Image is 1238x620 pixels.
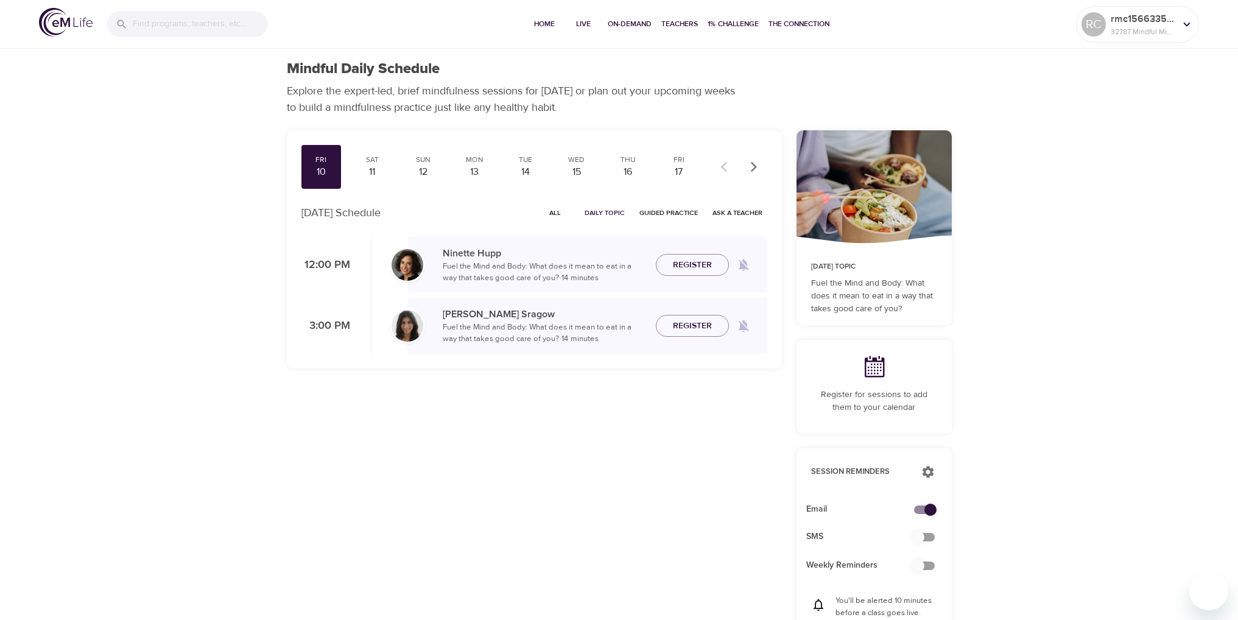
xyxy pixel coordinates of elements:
button: Ask a Teacher [708,203,767,222]
span: Register [673,319,712,334]
span: Remind me when a class goes live every Friday at 3:00 PM [729,311,758,340]
span: Ask a Teacher [712,207,762,219]
span: The Connection [768,18,829,30]
img: Lara_Sragow-min.jpg [392,310,423,342]
div: Sat [357,155,387,165]
p: Session Reminders [811,466,909,478]
div: Sun [408,155,438,165]
div: 11 [357,165,387,179]
p: Fuel the Mind and Body: What does it mean to eat in a way that takes good care of you? · 14 minutes [443,322,646,345]
p: 12:00 PM [301,257,350,273]
p: Ninette Hupp [443,246,646,261]
span: Email [806,503,923,516]
p: Fuel the Mind and Body: What does it mean to eat in a way that takes good care of you? · 14 minutes [443,261,646,284]
div: 15 [561,165,592,179]
img: Ninette_Hupp-min.jpg [392,249,423,281]
p: Fuel the Mind and Body: What does it mean to eat in a way that takes good care of you? [811,277,937,315]
div: Fri [664,155,694,165]
div: 16 [613,165,643,179]
h1: Mindful Daily Schedule [287,60,440,78]
div: 17 [664,165,694,179]
span: SMS [806,530,923,543]
button: Register [656,315,729,337]
div: Wed [561,155,592,165]
span: Weekly Reminders [806,559,923,572]
input: Find programs, teachers, etc... [133,11,268,37]
div: 14 [510,165,541,179]
div: 13 [459,165,490,179]
p: rmc1566335135 [1111,12,1175,26]
div: Fri [306,155,337,165]
span: Live [569,18,598,30]
button: Guided Practice [635,203,703,222]
p: 3:00 PM [301,318,350,334]
div: RC [1081,12,1106,37]
span: All [541,207,570,219]
span: Guided Practice [639,207,698,219]
span: Home [530,18,559,30]
p: 32787 Mindful Minutes [1111,26,1175,37]
img: logo [39,8,93,37]
button: Daily Topic [580,203,630,222]
span: On-Demand [608,18,652,30]
p: [DATE] Topic [811,261,937,272]
div: Mon [459,155,490,165]
div: 10 [306,165,337,179]
span: Teachers [661,18,698,30]
span: 1% Challenge [708,18,759,30]
div: Thu [613,155,643,165]
div: Tue [510,155,541,165]
p: Explore the expert-led, brief mindfulness sessions for [DATE] or plan out your upcoming weeks to ... [287,83,744,116]
p: [DATE] Schedule [301,205,381,221]
button: All [536,203,575,222]
span: Daily Topic [585,207,625,219]
button: Register [656,254,729,277]
p: Register for sessions to add them to your calendar [811,389,937,414]
iframe: Button to launch messaging window [1189,571,1228,610]
span: Register [673,258,712,273]
p: [PERSON_NAME] Sragow [443,307,646,322]
div: 12 [408,165,438,179]
p: You'll be alerted 10 minutes before a class goes live. [835,595,937,619]
span: Remind me when a class goes live every Friday at 12:00 PM [729,250,758,280]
